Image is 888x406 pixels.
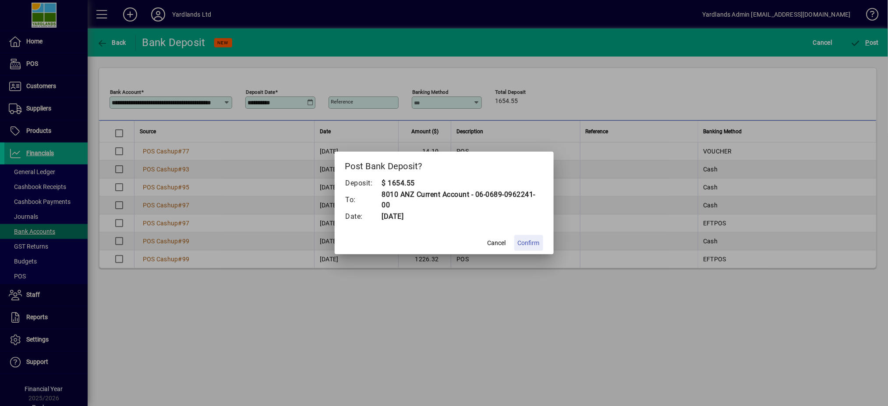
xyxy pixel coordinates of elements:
[382,211,543,222] td: [DATE]
[345,178,382,189] td: Deposit:
[518,239,540,248] span: Confirm
[514,235,543,251] button: Confirm
[345,211,382,222] td: Date:
[488,239,506,248] span: Cancel
[382,178,543,189] td: $ 1654.55
[345,189,382,211] td: To:
[335,152,554,177] h2: Post Bank Deposit?
[483,235,511,251] button: Cancel
[382,189,543,211] td: 8010 ANZ Current Account - 06-0689-0962241-00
